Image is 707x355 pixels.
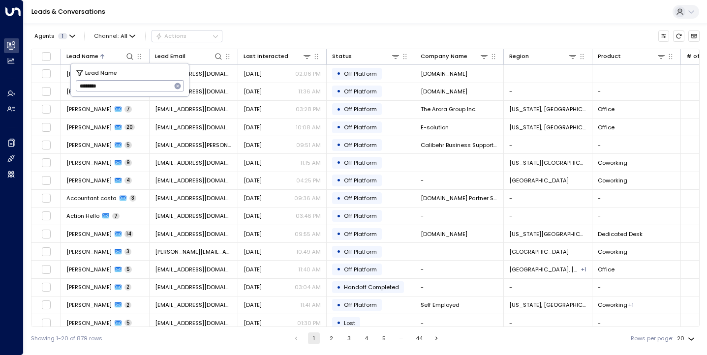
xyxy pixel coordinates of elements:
[415,207,504,225] td: -
[155,283,232,291] span: mainstreetappsolution1@outlook.com
[598,159,627,167] span: Coworking
[415,261,504,278] td: -
[343,332,355,344] button: Go to page 3
[112,213,120,220] span: 7
[592,83,681,100] td: -
[244,212,262,220] span: Jul 28, 2025
[58,33,67,39] span: 1
[244,105,262,113] span: Mar 04, 2025
[152,30,222,42] div: Button group with a nested menu
[421,52,467,61] div: Company Name
[344,194,377,202] span: Off Platform
[337,316,341,329] div: •
[31,30,78,41] button: Agents1
[504,207,592,225] td: -
[344,123,377,131] span: Off Platform
[124,248,131,255] span: 3
[598,177,627,184] span: Coworking
[244,283,262,291] span: Jun 19, 2025
[421,105,476,113] span: The Arora Group Inc.
[296,248,321,256] p: 10:49 AM
[244,266,262,273] span: Mar 04, 2025
[66,52,134,61] div: Lead Name
[361,332,372,344] button: Go to page 4
[66,230,112,238] span: Adam Kaplan
[598,52,621,61] div: Product
[124,284,131,291] span: 2
[244,301,262,309] span: Feb 12, 2025
[598,301,627,309] span: Coworking
[155,266,232,273] span: adelascott930@gmail.com
[337,156,341,169] div: •
[244,88,262,95] span: Jul 23, 2025
[344,319,355,327] span: Lost
[155,123,232,131] span: a.elattari@e-solution.com
[129,195,136,202] span: 3
[66,283,112,291] span: Adesh Sachan
[337,85,341,98] div: •
[413,332,425,344] button: Go to page 44
[504,190,592,207] td: -
[673,30,684,42] span: Refresh
[344,141,377,149] span: Off Platform
[41,140,51,150] span: Toggle select row
[155,230,232,238] span: adamkaplan93@gmail.com
[509,248,569,256] span: Brooklyn
[66,123,112,131] span: Abdelilah El Attari
[298,266,321,273] p: 11:40 AM
[688,30,700,42] button: Archived Leads
[421,141,498,149] span: Calibehr Business Support Services Private Limited
[244,52,311,61] div: Last Interacted
[337,281,341,294] div: •
[298,88,321,95] p: 11:36 AM
[344,212,377,220] span: Off Platform
[415,279,504,296] td: -
[155,105,232,113] span: abeaver@aroragroup.com
[41,69,51,79] span: Toggle select row
[344,266,377,273] span: Off Platform
[344,248,377,256] span: Off Platform
[155,319,232,327] span: adepojuadewale600@gmail.com
[41,247,51,257] span: Toggle select row
[295,283,321,291] p: 03:04 AM
[430,332,442,344] button: Go to next page
[344,105,377,113] span: Off Platform
[337,120,341,134] div: •
[294,194,321,202] p: 09:36 AM
[41,229,51,239] span: Toggle select row
[658,30,670,42] button: Customize
[296,177,321,184] p: 04:25 PM
[244,230,262,238] span: Jun 03, 2025
[344,88,377,95] span: Off Platform
[121,33,127,39] span: All
[244,70,262,78] span: Jul 07, 2025
[296,141,321,149] p: 09:51 AM
[66,159,112,167] span: Abhishek Aryaman
[124,266,132,273] span: 5
[415,172,504,189] td: -
[295,230,321,238] p: 09:55 AM
[337,67,341,80] div: •
[344,230,377,238] span: Off Platform
[504,83,592,100] td: -
[421,52,489,61] div: Company Name
[415,154,504,171] td: -
[41,158,51,168] span: Toggle select row
[155,52,223,61] div: Lead Email
[509,177,569,184] span: Chicago
[337,245,341,258] div: •
[337,174,341,187] div: •
[41,300,51,310] span: Toggle select row
[244,319,262,327] span: Mar 12, 2025
[598,266,615,273] span: Office
[155,70,232,78] span: amead@readyjob.org
[66,212,99,220] span: Action Hello
[66,52,98,61] div: Lead Name
[509,52,577,61] div: Region
[415,314,504,331] td: -
[592,190,681,207] td: -
[509,123,586,131] span: New York, NY
[337,138,341,151] div: •
[124,302,131,309] span: 2
[337,103,341,116] div: •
